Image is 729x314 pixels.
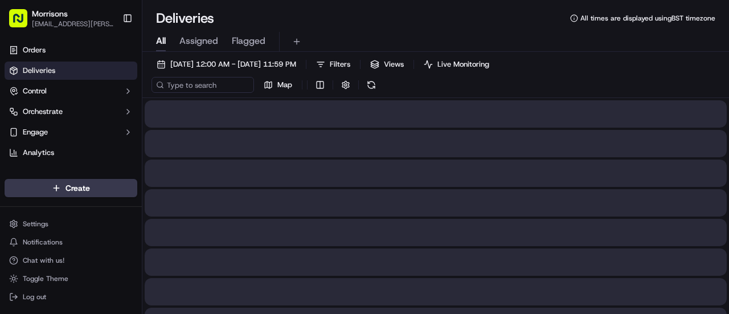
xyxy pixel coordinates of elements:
span: Assigned [179,34,218,48]
span: Toggle Theme [23,274,68,283]
button: [EMAIL_ADDRESS][PERSON_NAME][DOMAIN_NAME] [32,19,113,28]
span: Engage [23,127,48,137]
span: Deliveries [23,66,55,76]
button: Engage [5,123,137,141]
button: Control [5,82,137,100]
span: Filters [330,59,350,70]
a: Orders [5,41,137,59]
span: All times are displayed using BST timezone [580,14,715,23]
button: Map [259,77,297,93]
button: Filters [311,56,355,72]
button: Morrisons [32,8,68,19]
span: [DATE] 12:00 AM - [DATE] 11:59 PM [170,59,296,70]
h1: Deliveries [156,9,214,27]
button: Notifications [5,234,137,250]
span: Live Monitoring [437,59,489,70]
span: Notifications [23,238,63,247]
span: Flagged [232,34,265,48]
button: Toggle Theme [5,271,137,287]
button: Refresh [363,77,379,93]
span: Control [23,86,47,96]
button: [DATE] 12:00 AM - [DATE] 11:59 PM [151,56,301,72]
span: Create [65,182,90,194]
input: Type to search [151,77,254,93]
button: Log out [5,289,137,305]
button: Morrisons[EMAIL_ADDRESS][PERSON_NAME][DOMAIN_NAME] [5,5,118,32]
button: Views [365,56,409,72]
span: Orders [23,45,46,55]
span: Chat with us! [23,256,64,265]
span: Map [277,80,292,90]
span: Analytics [23,148,54,158]
button: Live Monitoring [419,56,494,72]
button: Settings [5,216,137,232]
a: Deliveries [5,62,137,80]
span: Orchestrate [23,107,63,117]
span: Views [384,59,404,70]
a: Analytics [5,144,137,162]
button: Orchestrate [5,103,137,121]
span: Log out [23,292,46,301]
button: Chat with us! [5,252,137,268]
button: Create [5,179,137,197]
span: Settings [23,219,48,229]
span: All [156,34,166,48]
